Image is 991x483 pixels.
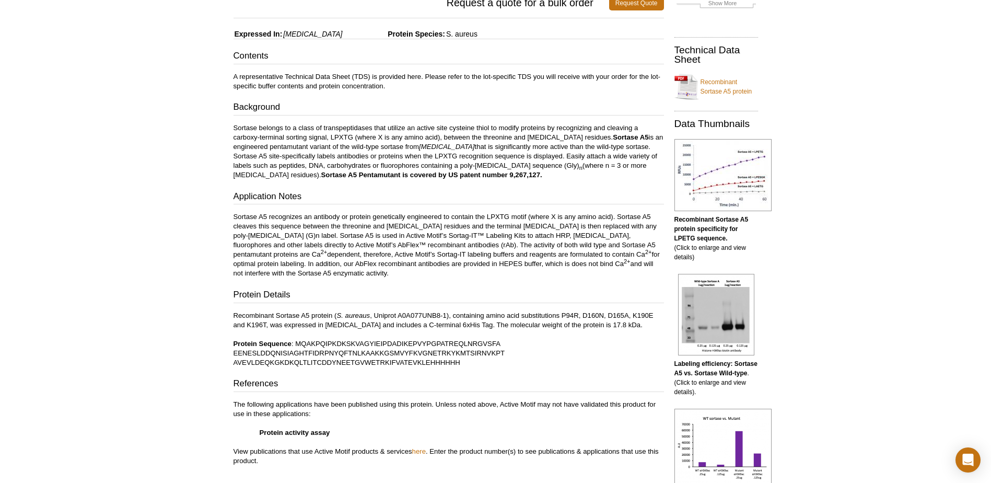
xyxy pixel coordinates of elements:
img: Labeling efficiency: Sortase A5 vs. Sortase Wild-type. [678,274,754,355]
b: Protein Sequence [234,340,292,348]
b: Recombinant Sortase A5 protein specificity for LPETG sequence. [674,216,749,242]
p: A representative Technical Data Sheet (TDS) is provided here. Please refer to the lot-specific TD... [234,72,664,91]
p: . (Click to enlarge and view details). [674,359,758,397]
p: The following applications have been published using this protein. Unless noted above, Active Mot... [234,400,664,466]
i: [MEDICAL_DATA] [419,143,475,151]
p: Recombinant Sortase A5 protein ( , Uniprot A0A077UNB8-1), containing amino acid substitutions P94... [234,311,664,367]
h3: Application Notes [234,190,664,205]
sup: 2+ [645,249,652,255]
h3: Background [234,101,664,116]
sup: 2+ [321,249,328,255]
a: here [412,447,426,455]
h2: Data Thumbnails [674,119,758,129]
p: (Click to enlarge and view details) [674,215,758,262]
span: Protein Species: [344,30,445,38]
p: Sortase A5 recognizes an antibody or protein genetically engineered to contain the LPXTG motif (w... [234,212,664,278]
strong: Protein activity assay [260,429,330,436]
span: S. aureus [445,30,477,38]
sup: 2+ [624,258,631,264]
a: Recombinant Sortase A5 protein [674,71,758,102]
p: Sortase belongs to a class of transpeptidases that utilize an active site cysteine thiol to modif... [234,123,664,180]
sub: n [579,165,582,171]
strong: Sortase A5 [613,133,648,141]
span: Expressed In: [234,30,283,38]
div: Open Intercom Messenger [955,447,981,473]
b: Labeling efficiency: Sortase A5 vs. Sortase Wild-type [674,360,757,377]
strong: Sortase A5 Pentamutant is covered by US patent number 9,267,127. [321,171,542,179]
img: Recombinant Sortase A5 protein specificity for LPETG sequence. [674,139,772,211]
h3: Contents [234,50,664,64]
h3: References [234,377,664,392]
i: S. aureaus [336,312,370,319]
h3: Protein Details [234,289,664,303]
i: [MEDICAL_DATA] [283,30,342,38]
h2: Technical Data Sheet [674,45,758,64]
